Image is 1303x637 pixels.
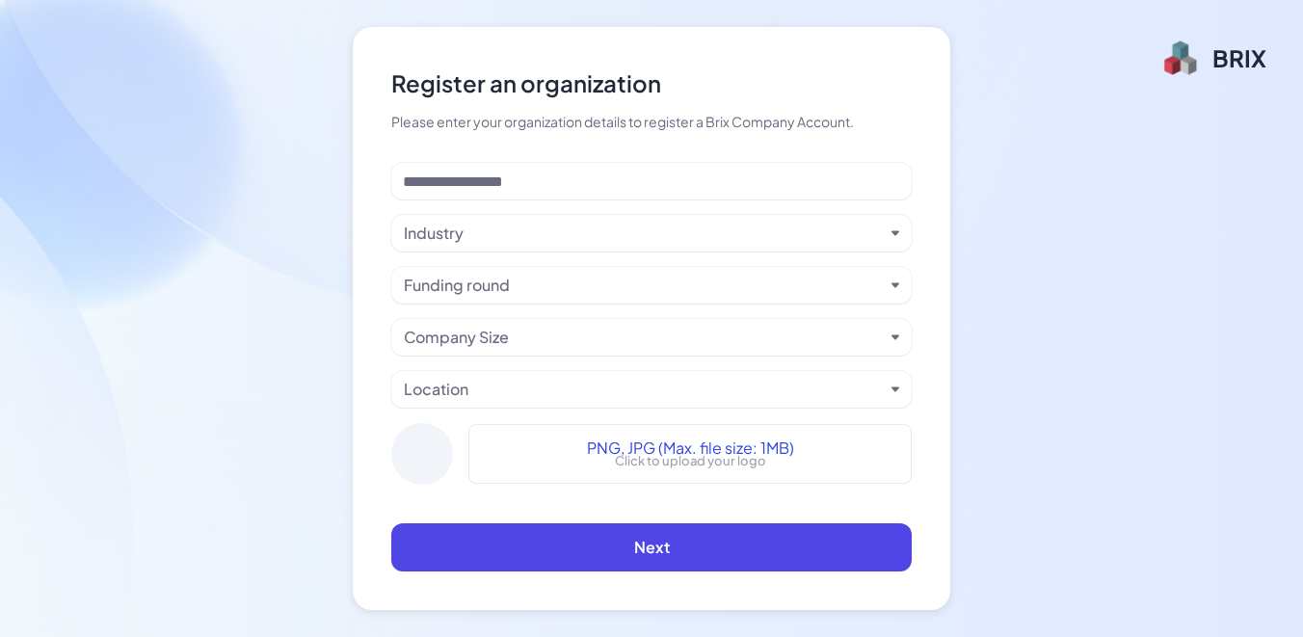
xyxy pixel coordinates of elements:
[404,222,464,245] div: Industry
[404,274,884,297] button: Funding round
[1212,42,1266,73] div: BRIX
[404,378,468,401] div: Location
[615,452,766,471] p: Click to upload your logo
[391,523,912,571] button: Next
[404,378,884,401] button: Location
[404,222,884,245] button: Industry
[634,537,670,557] span: Next
[587,437,794,460] span: PNG, JPG (Max. file size: 1MB)
[404,326,509,349] div: Company Size
[404,274,510,297] div: Funding round
[391,112,912,132] div: Please enter your organization details to register a Brix Company Account.
[391,66,912,100] div: Register an organization
[404,326,884,349] button: Company Size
